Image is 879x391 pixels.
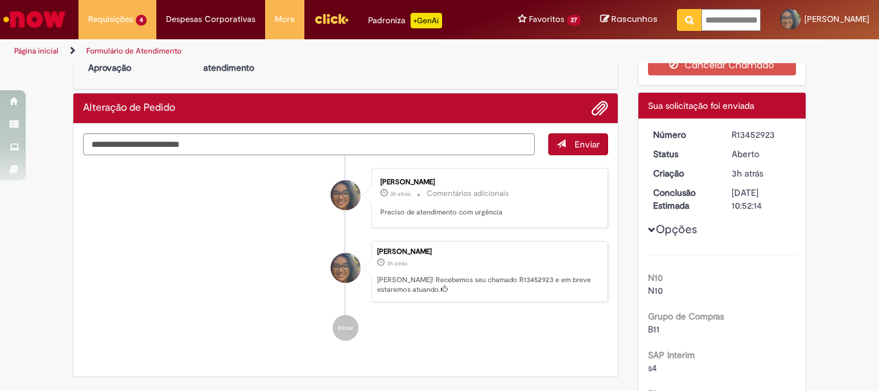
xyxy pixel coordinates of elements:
span: 3h atrás [390,190,411,198]
div: Aberto [732,148,791,160]
span: More [275,13,295,26]
div: Maria Julia Marques Dos Santos [331,253,360,283]
div: R13452923 [732,128,791,141]
span: B11 [648,323,660,335]
span: 3h atrás [387,260,407,267]
dt: Número [643,128,723,141]
span: Sua solicitação foi enviada [648,100,754,111]
li: Maria Julia Marques Dos Santos [83,241,608,303]
img: ServiceNow [1,6,68,32]
ul: Histórico de tíquete [83,155,608,354]
dt: Conclusão Estimada [643,186,723,212]
span: 4 [136,15,147,26]
p: [PERSON_NAME]! Recebemos seu chamado R13452923 e em breve estaremos atuando. [377,275,601,295]
dt: Status [643,148,723,160]
div: [DATE] 10:52:14 [732,186,791,212]
button: Adicionar anexos [591,100,608,117]
b: SAP Interim [648,349,695,361]
button: Cancelar Chamado [648,55,797,75]
time: 27/08/2025 14:52:11 [732,167,763,179]
img: click_logo_yellow_360x200.png [314,9,349,28]
div: Padroniza [368,13,442,28]
dt: Criação [643,167,723,180]
span: Favoritos [529,13,564,26]
div: Maria Julia Marques Dos Santos [331,180,360,210]
div: [PERSON_NAME] [377,248,601,256]
b: Grupo de Compras [648,310,724,322]
small: Comentários adicionais [427,188,509,199]
a: Formulário de Atendimento [86,46,181,56]
textarea: Digite sua mensagem aqui... [83,133,535,155]
ul: Trilhas de página [10,39,577,63]
div: 27/08/2025 14:52:11 [732,167,791,180]
time: 27/08/2025 14:52:11 [387,260,407,267]
span: [PERSON_NAME] [804,14,869,24]
time: 27/08/2025 14:54:16 [390,190,411,198]
span: s4 [648,362,657,374]
span: 3h atrás [732,167,763,179]
p: +GenAi [411,13,442,28]
button: Pesquisar [677,9,702,31]
span: Requisições [88,13,133,26]
span: Rascunhos [611,13,658,25]
span: Despesas Corporativas [166,13,255,26]
div: [PERSON_NAME] [380,178,595,186]
p: Preciso de atendimento com urgência [380,207,595,218]
h2: Alteração de Pedido Histórico de tíquete [83,102,175,114]
button: Enviar [548,133,608,155]
b: N10 [648,272,663,283]
span: Enviar [575,138,600,150]
span: 27 [567,15,581,26]
a: Página inicial [14,46,59,56]
span: N10 [648,285,663,296]
a: Rascunhos [600,14,658,26]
